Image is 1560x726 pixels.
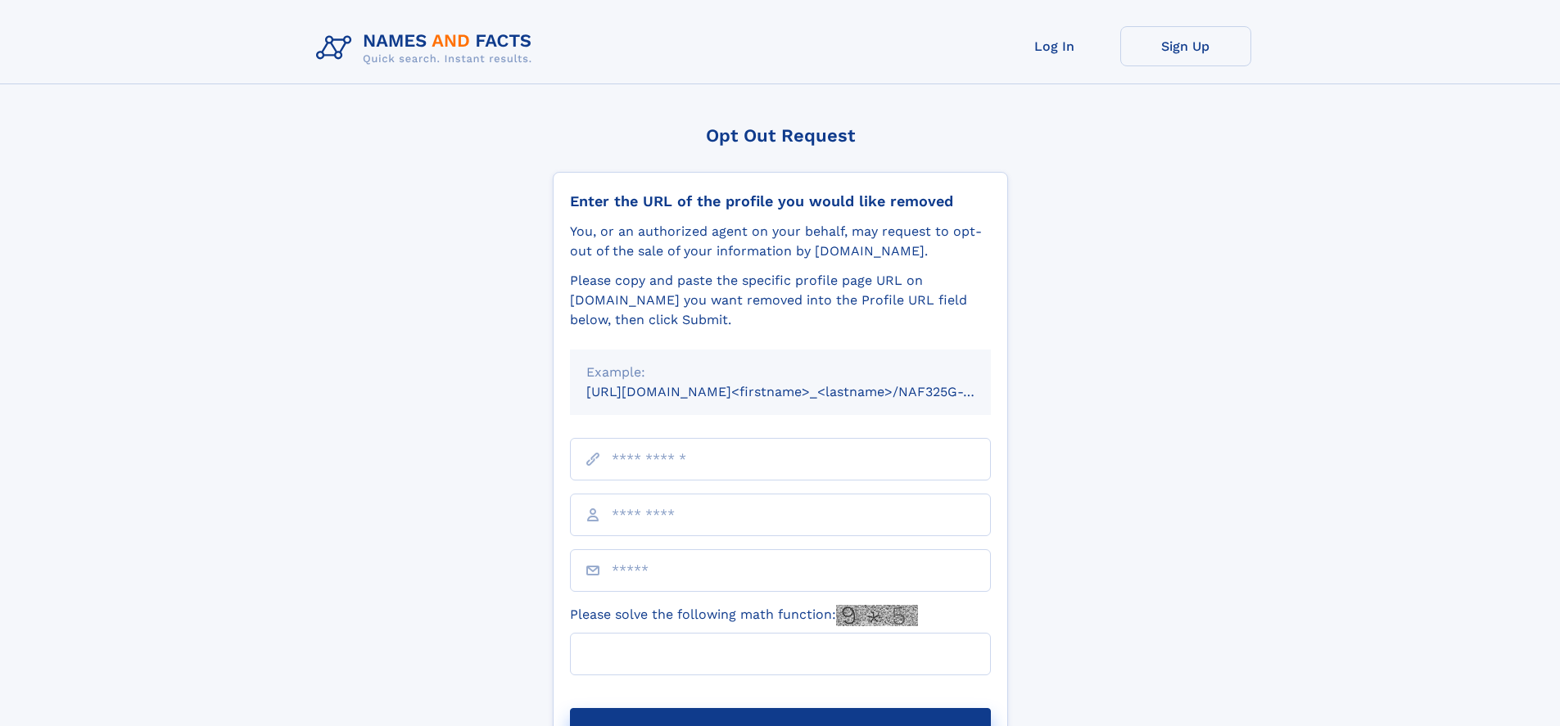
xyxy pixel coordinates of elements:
[310,26,545,70] img: Logo Names and Facts
[989,26,1120,66] a: Log In
[570,192,991,210] div: Enter the URL of the profile you would like removed
[1120,26,1251,66] a: Sign Up
[570,222,991,261] div: You, or an authorized agent on your behalf, may request to opt-out of the sale of your informatio...
[570,271,991,330] div: Please copy and paste the specific profile page URL on [DOMAIN_NAME] you want removed into the Pr...
[586,363,974,382] div: Example:
[553,125,1008,146] div: Opt Out Request
[570,605,918,626] label: Please solve the following math function:
[586,384,1022,399] small: [URL][DOMAIN_NAME]<firstname>_<lastname>/NAF325G-xxxxxxxx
